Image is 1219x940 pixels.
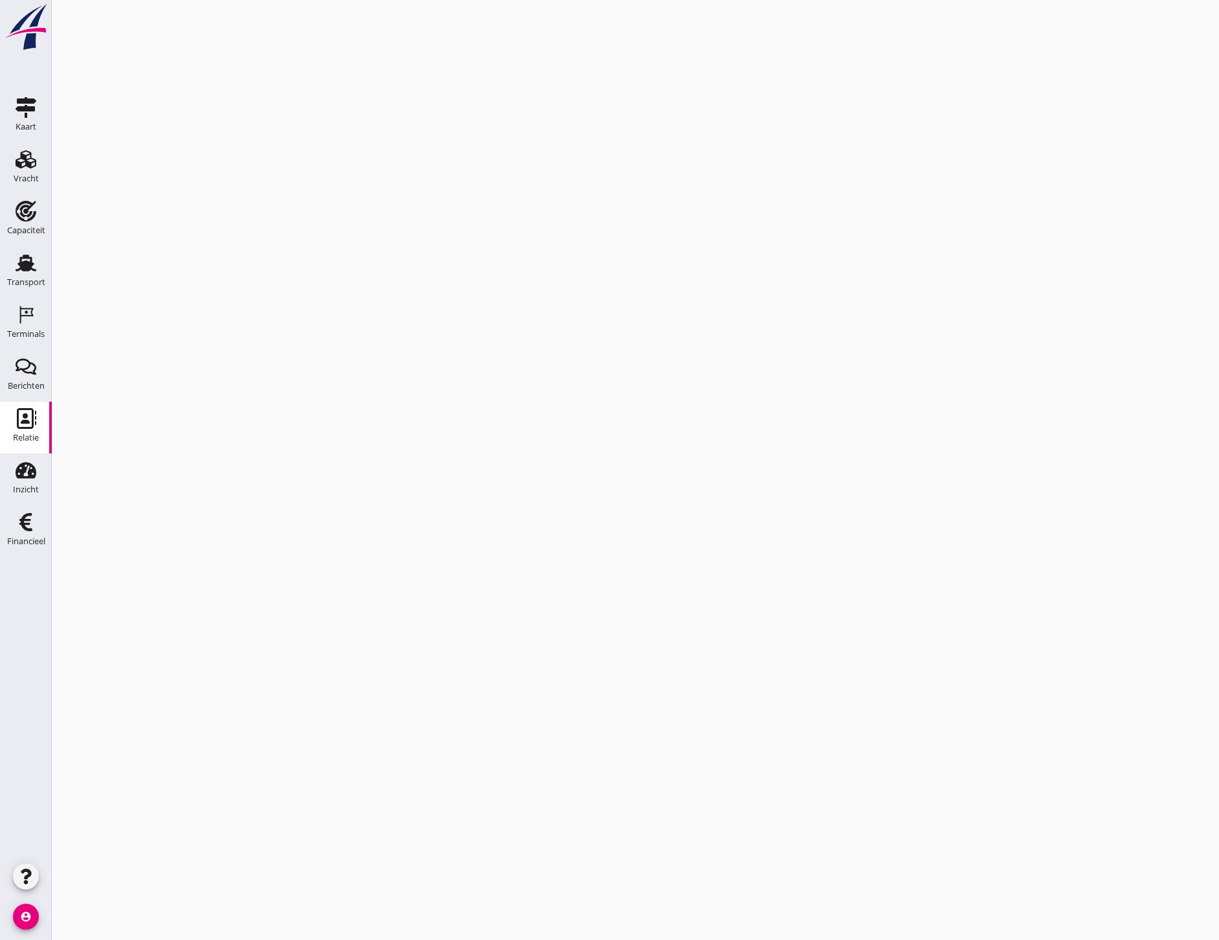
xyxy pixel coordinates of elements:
[13,485,39,494] div: Inzicht
[16,122,36,131] div: Kaart
[8,382,45,390] div: Berichten
[3,3,49,51] img: logo-small.a267ee39.svg
[7,278,45,286] div: Transport
[7,226,45,235] div: Capaciteit
[14,174,39,183] div: Vracht
[7,537,45,545] div: Financieel
[13,433,39,442] div: Relatie
[13,904,39,930] i: account_circle
[7,330,45,338] div: Terminals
